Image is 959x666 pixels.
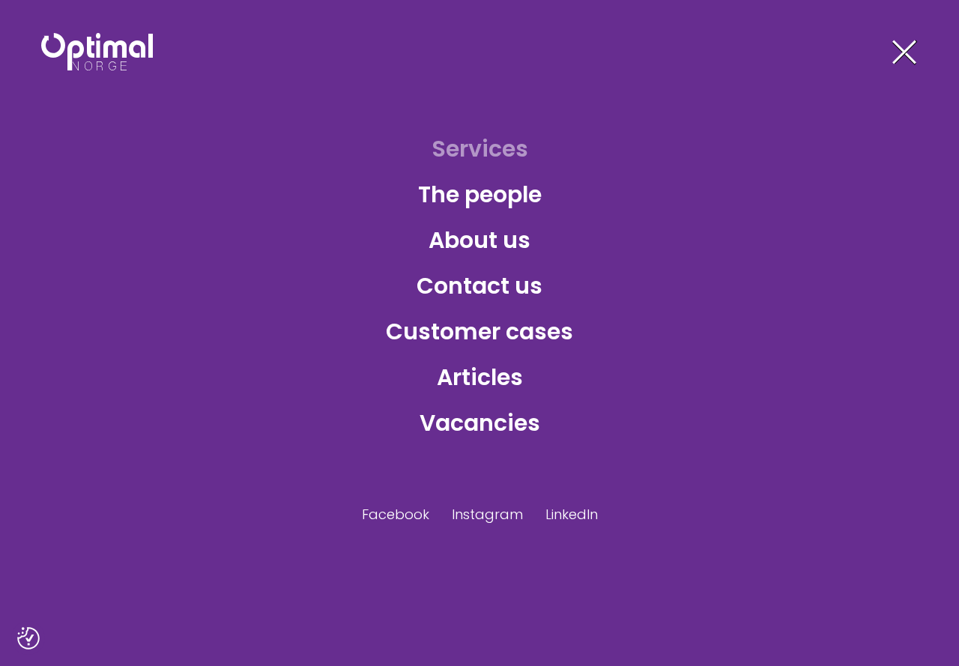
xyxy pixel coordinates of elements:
[417,270,542,302] font: Contact us
[418,178,542,211] font: The people
[17,627,40,650] img: Revisit consent button
[362,504,429,524] a: Facebook
[545,504,598,524] a: LinkedIn
[362,505,429,524] font: Facebook
[41,33,153,70] img: Optimal Norway
[386,315,573,348] font: Customer cases
[408,399,552,447] a: Vacancies
[545,505,598,524] font: LinkedIn
[406,170,554,219] a: The people
[17,627,40,650] button: Consent Preferences
[452,504,523,524] a: Instagram
[425,353,535,402] a: Articles
[405,261,554,310] a: Contact us
[420,124,540,173] a: Services
[452,505,523,524] font: Instagram
[420,407,540,439] font: Vacancies
[374,307,585,356] a: Customer cases
[417,216,542,264] a: About us
[432,133,528,165] font: Services
[429,224,530,256] font: About us
[437,361,523,393] font: Articles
